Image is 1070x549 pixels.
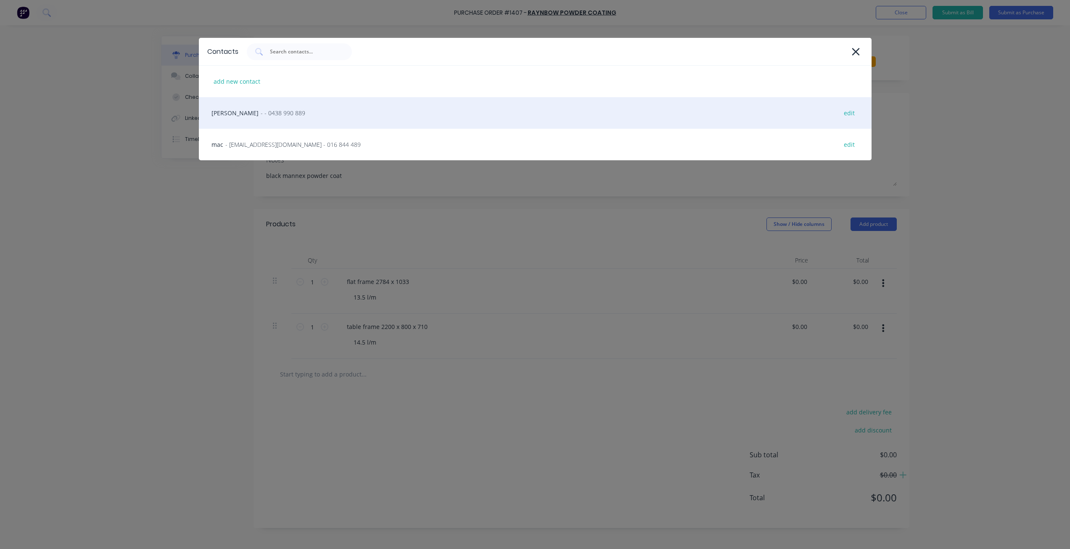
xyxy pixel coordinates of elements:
[840,138,859,151] div: edit
[199,129,872,160] div: mac
[269,48,339,56] input: Search contacts...
[207,47,238,57] div: Contacts
[261,109,305,117] span: - - 0438 990 889
[225,140,361,149] span: - [EMAIL_ADDRESS][DOMAIN_NAME] - 016 844 489
[209,75,264,88] div: add new contact
[199,97,872,129] div: [PERSON_NAME]
[840,106,859,119] div: edit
